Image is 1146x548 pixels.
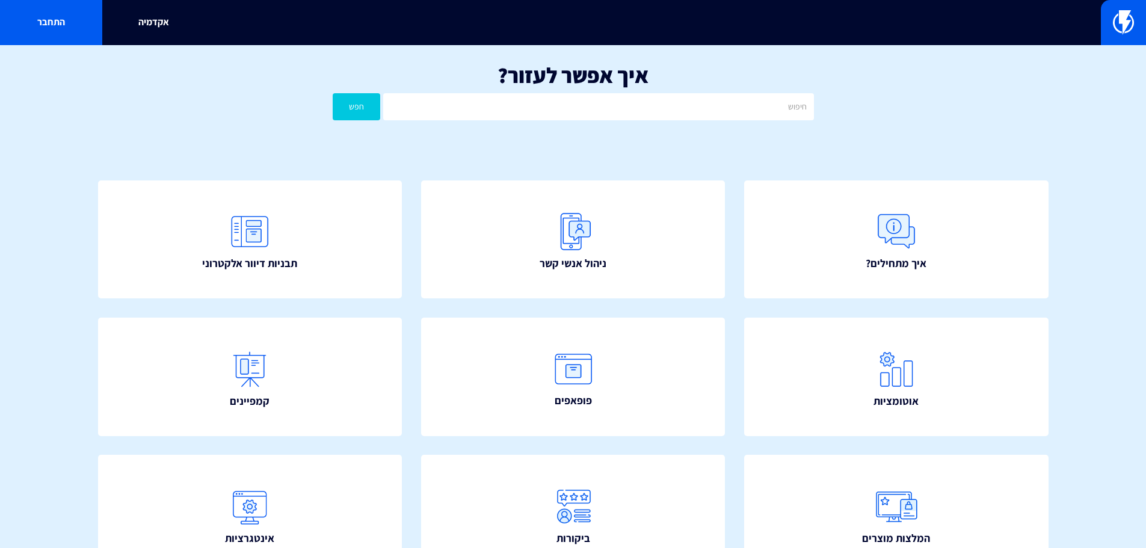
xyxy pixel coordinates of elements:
[540,256,606,271] span: ניהול אנשי קשר
[555,393,592,408] span: פופאפים
[873,393,919,409] span: אוטומציות
[744,180,1049,299] a: איך מתחילים?
[421,318,725,436] a: פופאפים
[866,256,926,271] span: איך מתחילים?
[383,93,813,120] input: חיפוש
[230,393,270,409] span: קמפיינים
[421,180,725,299] a: ניהול אנשי קשר
[202,256,297,271] span: תבניות דיוור אלקטרוני
[18,63,1128,87] h1: איך אפשר לעזור?
[862,531,930,546] span: המלצות מוצרים
[744,318,1049,436] a: אוטומציות
[225,531,274,546] span: אינטגרציות
[556,531,590,546] span: ביקורות
[333,93,381,120] button: חפש
[98,318,402,436] a: קמפיינים
[98,180,402,299] a: תבניות דיוור אלקטרוני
